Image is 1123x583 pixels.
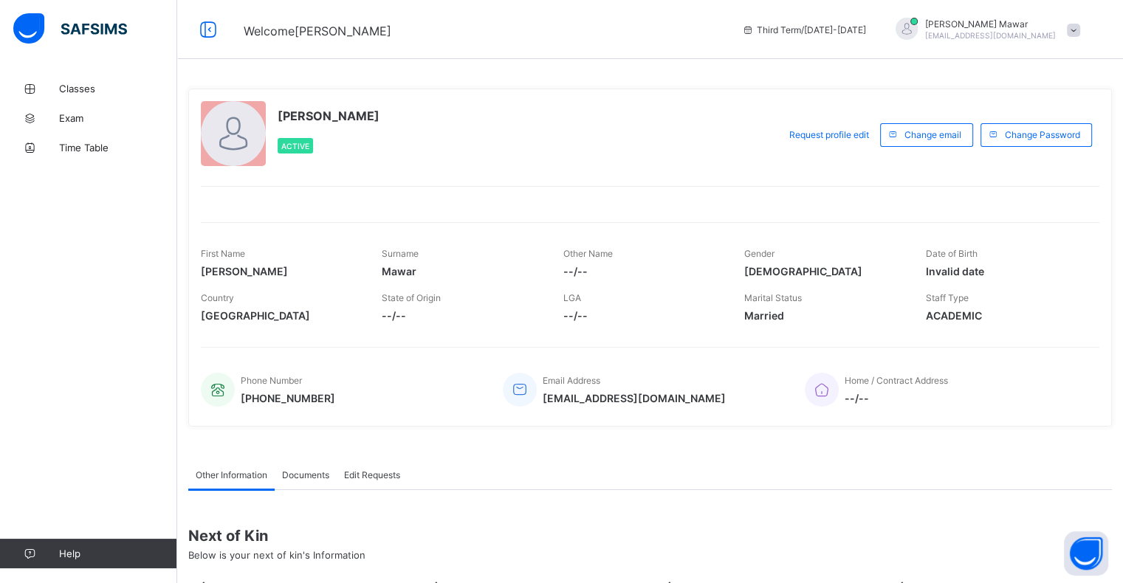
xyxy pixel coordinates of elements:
span: [PERSON_NAME] [278,108,380,123]
span: Invalid date [926,265,1085,277]
span: Change email [904,129,961,140]
span: Classes [59,83,177,94]
span: Time Table [59,142,177,153]
span: Change Password [1005,129,1080,140]
span: Country [201,292,234,303]
span: Date of Birth [926,248,978,259]
span: Gender [744,248,775,259]
span: LGA [563,292,581,303]
span: Surname [382,248,419,259]
span: ACADEMIC [926,309,1085,322]
span: --/-- [382,309,540,322]
img: safsims [13,13,127,44]
span: --/-- [563,309,722,322]
span: Next of Kin [188,527,1112,545]
div: Hafiz AbdullahMawar [881,18,1088,42]
span: [EMAIL_ADDRESS][DOMAIN_NAME] [925,31,1056,40]
span: session/term information [742,24,866,35]
span: --/-- [563,265,722,277]
button: Open asap [1064,531,1108,576]
span: Staff Type [926,292,969,303]
span: Below is your next of kin's Information [188,549,365,561]
span: [DEMOGRAPHIC_DATA] [744,265,903,277]
span: Email Address [543,375,600,386]
span: First Name [201,248,245,259]
span: Other Name [563,248,613,259]
span: Exam [59,112,177,124]
span: Marital Status [744,292,802,303]
span: Request profile edit [789,129,869,140]
span: Mawar [382,265,540,277]
span: --/-- [845,392,948,404]
span: Edit Requests [344,469,400,480]
span: Home / Contract Address [845,375,948,386]
span: [PERSON_NAME] [201,265,360,277]
span: [PERSON_NAME] Mawar [925,18,1056,30]
span: [GEOGRAPHIC_DATA] [201,309,360,322]
span: Documents [282,469,329,480]
span: [EMAIL_ADDRESS][DOMAIN_NAME] [543,392,726,404]
span: Help [59,548,176,559]
span: State of Origin [382,292,441,303]
span: Phone Number [241,375,302,386]
span: [PHONE_NUMBER] [241,392,335,404]
span: Other Information [196,469,267,480]
span: Married [744,309,903,322]
span: Welcome [PERSON_NAME] [244,24,391,38]
span: Active [281,142,309,151]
